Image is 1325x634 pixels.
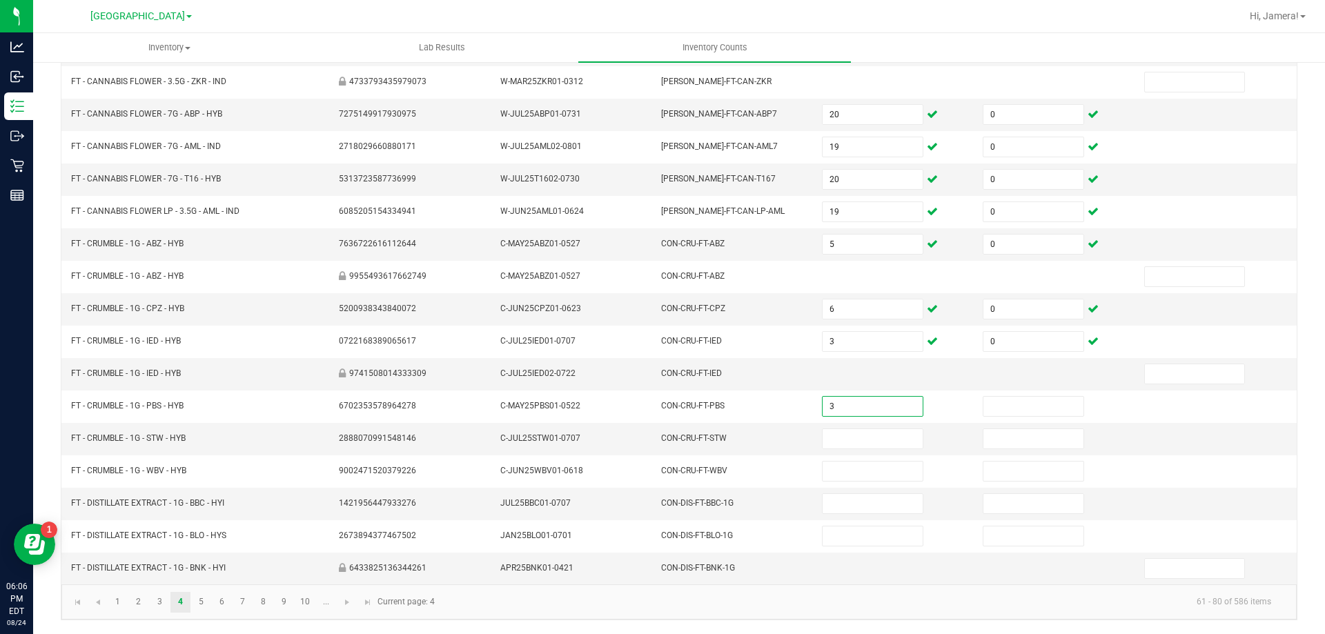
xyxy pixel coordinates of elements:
[661,531,733,540] span: CON-DIS-FT-BLO-1G
[274,592,294,613] a: Page 9
[71,77,226,86] span: FT - CANNABIS FLOWER - 3.5G - ZKR - IND
[500,401,580,410] span: C-MAY25PBS01-0522
[92,597,104,608] span: Go to the previous page
[128,592,148,613] a: Page 2
[71,304,184,313] span: FT - CRUMBLE - 1G - CPZ - HYB
[661,304,725,313] span: CON-CRU-FT-CPZ
[339,401,416,410] span: 6702353578964278
[339,466,416,475] span: 9002471520379226
[71,174,221,184] span: FT - CANNABIS FLOWER - 7G - T16 - HYB
[71,109,222,119] span: FT - CANNABIS FLOWER - 7G - ABP - HYB
[500,174,580,184] span: W-JUL25T1602-0730
[71,141,221,151] span: FT - CANNABIS FLOWER - 7G - AML - IND
[400,41,484,54] span: Lab Results
[500,466,583,475] span: C-JUN25WBV01-0618
[342,597,353,608] span: Go to the next page
[661,239,725,248] span: CON-CRU-FT-ABZ
[443,591,1282,613] kendo-pager-info: 61 - 80 of 586 items
[71,368,181,378] span: FT - CRUMBLE - 1G - IED - HYB
[10,40,24,54] inline-svg: Analytics
[71,206,239,216] span: FT - CANNABIS FLOWER LP - 3.5G - AML - IND
[339,109,416,119] span: 7275149917930975
[661,174,776,184] span: [PERSON_NAME]-FT-CAN-T167
[316,592,336,613] a: Page 11
[661,368,722,378] span: CON-CRU-FT-IED
[71,271,184,281] span: FT - CRUMBLE - 1G - ABZ - HYB
[10,99,24,113] inline-svg: Inventory
[661,401,725,410] span: CON-CRU-FT-PBS
[339,433,416,443] span: 2888070991548146
[170,592,190,613] a: Page 4
[71,498,224,508] span: FT - DISTILLATE EXTRACT - 1G - BBC - HYI
[71,401,184,410] span: FT - CRUMBLE - 1G - PBS - HYB
[337,592,357,613] a: Go to the next page
[500,206,584,216] span: W-JUN25AML01-0624
[357,592,377,613] a: Go to the last page
[6,617,27,628] p: 08/24
[339,498,416,508] span: 1421956447933276
[339,531,416,540] span: 2673894377467502
[349,368,426,378] span: 9741508014333309
[500,304,581,313] span: C-JUN25CPZ01-0623
[71,563,226,573] span: FT - DISTILLATE EXTRACT - 1G - BNK - HYI
[661,336,722,346] span: CON-CRU-FT-IED
[578,33,851,62] a: Inventory Counts
[14,524,55,565] iframe: Resource center
[339,206,416,216] span: 6085205154334941
[150,592,170,613] a: Page 3
[661,141,778,151] span: [PERSON_NAME]-FT-CAN-AML7
[664,41,766,54] span: Inventory Counts
[68,592,88,613] a: Go to the first page
[339,239,416,248] span: 7636722616112644
[500,271,580,281] span: C-MAY25ABZ01-0527
[349,563,426,573] span: 6433825136344261
[339,174,416,184] span: 5313723587736999
[661,433,727,443] span: CON-CRU-FT-STW
[33,33,306,62] a: Inventory
[661,466,727,475] span: CON-CRU-FT-WBV
[661,77,772,86] span: [PERSON_NAME]-FT-CAN-ZKR
[1250,10,1299,21] span: Hi, Jamera!
[108,592,128,613] a: Page 1
[191,592,211,613] a: Page 5
[71,433,186,443] span: FT - CRUMBLE - 1G - STW - HYB
[661,498,734,508] span: CON-DIS-FT-BBC-1G
[72,597,84,608] span: Go to the first page
[500,563,573,573] span: APR25BNK01-0421
[212,592,232,613] a: Page 6
[339,336,416,346] span: 0722168389065617
[71,336,181,346] span: FT - CRUMBLE - 1G - IED - HYB
[233,592,253,613] a: Page 7
[6,580,27,617] p: 06:06 PM EDT
[88,592,108,613] a: Go to the previous page
[71,239,184,248] span: FT - CRUMBLE - 1G - ABZ - HYB
[339,141,416,151] span: 2718029660880171
[10,188,24,202] inline-svg: Reports
[41,522,57,538] iframe: Resource center unread badge
[34,41,305,54] span: Inventory
[661,271,725,281] span: CON-CRU-FT-ABZ
[10,159,24,172] inline-svg: Retail
[500,141,582,151] span: W-JUL25AML02-0801
[295,592,315,613] a: Page 10
[500,109,581,119] span: W-JUL25ABP01-0731
[661,206,785,216] span: [PERSON_NAME]-FT-CAN-LP-AML
[71,531,226,540] span: FT - DISTILLATE EXTRACT - 1G - BLO - HYS
[306,33,578,62] a: Lab Results
[500,77,583,86] span: W-MAR25ZKR01-0312
[71,466,186,475] span: FT - CRUMBLE - 1G - WBV - HYB
[500,433,580,443] span: C-JUL25STW01-0707
[500,239,580,248] span: C-MAY25ABZ01-0527
[500,531,572,540] span: JAN25BLO01-0701
[349,77,426,86] span: 4733793435979073
[349,271,426,281] span: 9955493617662749
[500,368,576,378] span: C-JUL25IED02-0722
[362,597,373,608] span: Go to the last page
[500,336,576,346] span: C-JUL25IED01-0707
[61,584,1297,620] kendo-pager: Current page: 4
[90,10,185,22] span: [GEOGRAPHIC_DATA]
[661,563,735,573] span: CON-DIS-FT-BNK-1G
[661,109,777,119] span: [PERSON_NAME]-FT-CAN-ABP7
[339,304,416,313] span: 5200938343840072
